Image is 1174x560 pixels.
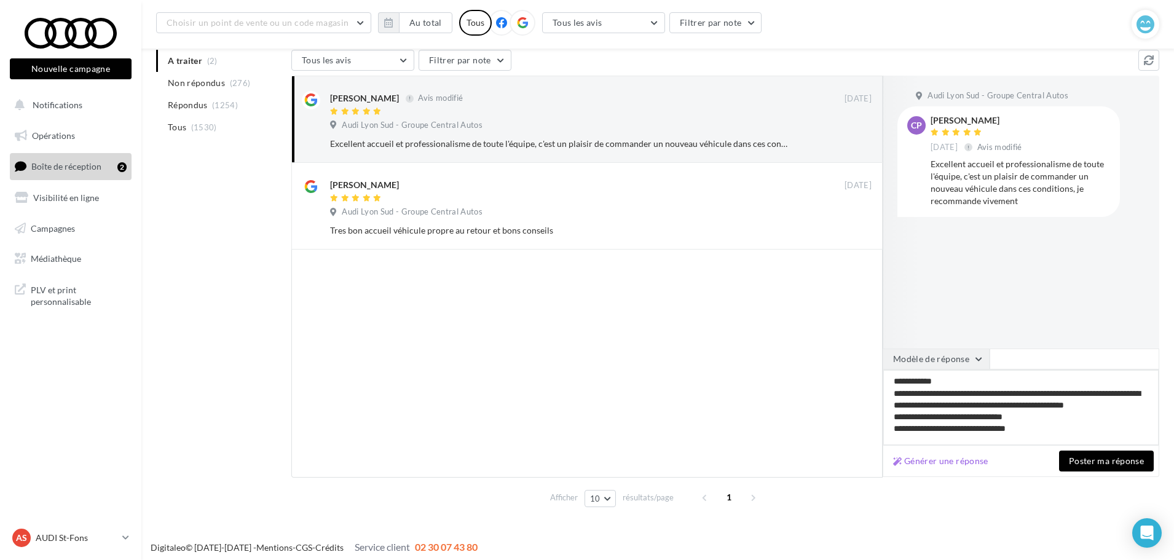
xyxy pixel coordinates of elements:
span: (1254) [212,100,238,110]
button: Tous les avis [542,12,665,33]
div: 2 [117,162,127,172]
div: Tres bon accueil véhicule propre au retour et bons conseils [330,224,792,237]
span: Médiathèque [31,253,81,264]
button: Choisir un point de vente ou un code magasin [156,12,371,33]
span: Notifications [33,100,82,110]
a: CGS [296,542,312,553]
span: Choisir un point de vente ou un code magasin [167,17,349,28]
div: Open Intercom Messenger [1132,518,1162,548]
div: [PERSON_NAME] [931,116,1025,125]
button: Nouvelle campagne [10,58,132,79]
span: Audi Lyon Sud - Groupe Central Autos [342,207,483,218]
button: Modèle de réponse [883,349,990,369]
span: Opérations [32,130,75,141]
a: Mentions [256,542,293,553]
a: PLV et print personnalisable [7,277,134,313]
a: Médiathèque [7,246,134,272]
div: Tous [459,10,492,36]
span: Visibilité en ligne [33,192,99,203]
span: Afficher [550,492,578,503]
button: Au total [378,12,452,33]
a: AS AUDI St-Fons [10,526,132,550]
span: Non répondus [168,77,225,89]
span: [DATE] [845,180,872,191]
span: 1 [719,487,739,507]
a: Visibilité en ligne [7,185,134,211]
span: AS [16,532,27,544]
span: © [DATE]-[DATE] - - - [151,542,478,553]
span: résultats/page [623,492,674,503]
span: Audi Lyon Sud - Groupe Central Autos [342,120,483,131]
a: Crédits [315,542,344,553]
button: 10 [585,490,616,507]
span: (276) [230,78,251,88]
span: Tous les avis [553,17,602,28]
span: [DATE] [845,93,872,105]
a: Campagnes [7,216,134,242]
div: Excellent accueil et professionalisme de toute l'équipe, c'est un plaisir de commander un nouveau... [330,138,792,150]
button: Poster ma réponse [1059,451,1154,471]
button: Filtrer par note [419,50,511,71]
button: Au total [399,12,452,33]
a: Digitaleo [151,542,186,553]
span: 10 [590,494,601,503]
p: AUDI St-Fons [36,532,117,544]
button: Filtrer par note [669,12,762,33]
a: Opérations [7,123,134,149]
span: Avis modifié [977,142,1022,152]
span: Avis modifié [418,93,463,103]
span: Tous les avis [302,55,352,65]
span: Audi Lyon Sud - Groupe Central Autos [928,90,1068,101]
span: Service client [355,541,410,553]
div: [PERSON_NAME] [330,92,399,105]
div: [PERSON_NAME] [330,179,399,191]
span: (1530) [191,122,217,132]
span: Campagnes [31,223,75,233]
button: Tous les avis [291,50,414,71]
span: cp [911,119,922,132]
span: PLV et print personnalisable [31,282,127,308]
span: Répondus [168,99,208,111]
span: Tous [168,121,186,133]
span: 02 30 07 43 80 [415,541,478,553]
button: Notifications [7,92,129,118]
span: [DATE] [931,142,958,153]
div: Excellent accueil et professionalisme de toute l'équipe, c'est un plaisir de commander un nouveau... [931,158,1110,207]
button: Générer une réponse [888,454,993,468]
a: Boîte de réception2 [7,153,134,179]
span: Boîte de réception [31,161,101,172]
